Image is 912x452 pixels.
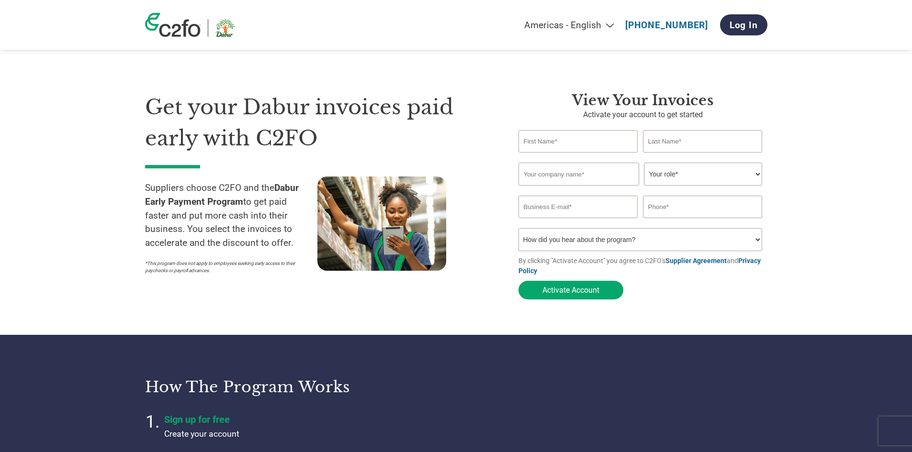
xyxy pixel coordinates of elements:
[665,257,727,265] a: Supplier Agreement
[720,14,767,35] a: Log In
[643,130,763,153] input: Last Name*
[518,154,638,159] div: Invalid first name or first name is too long
[644,163,762,186] select: Title/Role
[145,181,317,250] p: Suppliers choose C2FO and the to get paid faster and put more cash into their business. You selec...
[518,109,767,121] p: Activate your account to get started
[518,163,639,186] input: Your company name*
[145,13,201,37] img: c2fo logo
[518,256,767,276] p: By clicking "Activate Account" you agree to C2FO's and
[145,92,490,154] h1: Get your Dabur invoices paid early with C2FO
[518,92,767,109] h3: View Your Invoices
[164,414,404,425] h4: Sign up for free
[643,154,763,159] div: Invalid last name or last name is too long
[643,219,763,224] div: Inavlid Phone Number
[164,428,404,440] p: Create your account
[518,281,623,299] button: Activate Account
[317,176,446,271] img: supply chain worker
[518,257,761,275] a: Privacy Policy
[518,130,638,153] input: First Name*
[518,187,763,192] div: Invalid company name or company name is too long
[518,219,638,224] div: Inavlid Email Address
[145,377,444,397] h3: How the program works
[643,196,763,218] input: Phone*
[625,20,708,31] a: [PHONE_NUMBER]
[145,260,308,274] p: *This program does not apply to employees seeking early access to their paychecks or payroll adva...
[215,19,235,37] img: Dabur
[518,196,638,218] input: Invalid Email format
[145,182,299,207] strong: Dabur Early Payment Program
